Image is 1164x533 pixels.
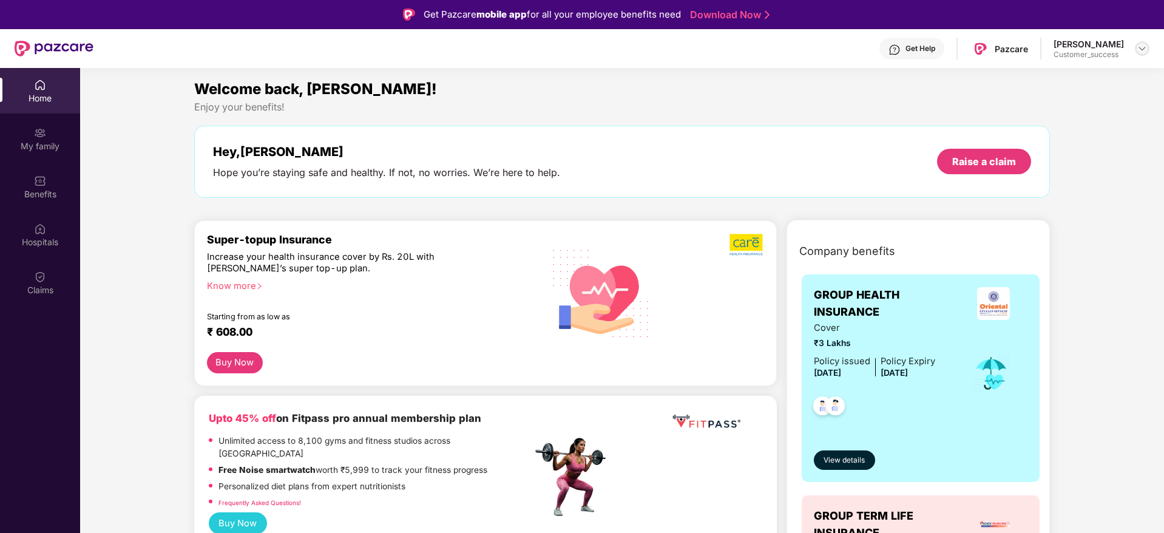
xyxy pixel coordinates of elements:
span: right [256,283,263,290]
div: Starting from as low as [207,312,481,321]
button: Buy Now [207,352,263,373]
img: svg+xml;base64,PHN2ZyBpZD0iSG9tZSIgeG1sbnM9Imh0dHA6Ly93d3cudzMub3JnLzIwMDAvc3ZnIiB3aWR0aD0iMjAiIG... [34,79,46,91]
div: ₹ 608.00 [207,325,520,340]
img: svg+xml;base64,PHN2ZyB4bWxucz0iaHR0cDovL3d3dy53My5vcmcvMjAwMC9zdmciIHdpZHRoPSI0OC45NDMiIGhlaWdodD... [808,393,837,423]
div: [PERSON_NAME] [1054,38,1124,50]
img: svg+xml;base64,PHN2ZyBpZD0iSG9zcGl0YWxzIiB4bWxucz0iaHR0cDovL3d3dy53My5vcmcvMjAwMC9zdmciIHdpZHRoPS... [34,223,46,235]
span: [DATE] [814,368,841,378]
div: Hope you’re staying safe and healthy. If not, no worries. We’re here to help. [213,166,560,179]
img: insurerLogo [977,287,1010,320]
div: Get Pazcare for all your employee benefits need [424,7,681,22]
img: svg+xml;base64,PHN2ZyB3aWR0aD0iMjAiIGhlaWdodD0iMjAiIHZpZXdCb3g9IjAgMCAyMCAyMCIgZmlsbD0ibm9uZSIgeG... [34,127,46,139]
b: on Fitpass pro annual membership plan [209,412,481,424]
img: Logo [403,8,415,21]
img: New Pazcare Logo [15,41,93,56]
div: Get Help [905,44,935,53]
a: Download Now [690,8,766,21]
img: Pazcare_Logo.png [972,40,989,58]
img: icon [972,353,1011,393]
span: View details [824,455,865,466]
img: fpp.png [532,435,617,520]
div: Customer_success [1054,50,1124,59]
div: Policy Expiry [881,355,935,368]
img: svg+xml;base64,PHN2ZyBpZD0iQ2xhaW0iIHhtbG5zPSJodHRwOi8vd3d3LnczLm9yZy8yMDAwL3N2ZyIgd2lkdGg9IjIwIi... [34,271,46,283]
div: Pazcare [995,43,1028,55]
b: Upto 45% off [209,412,276,424]
strong: mobile app [476,8,527,20]
span: Welcome back, [PERSON_NAME]! [194,80,437,98]
strong: Free Noise smartwatch [218,465,316,475]
div: Raise a claim [952,155,1016,168]
div: Increase your health insurance cover by Rs. 20L with [PERSON_NAME]’s super top-up plan. [207,251,479,275]
button: View details [814,450,875,470]
div: Super-topup Insurance [207,233,532,246]
div: Hey, [PERSON_NAME] [213,144,560,159]
div: Enjoy your benefits! [194,101,1051,114]
p: worth ₹5,999 to track your fitness progress [218,464,487,477]
p: Unlimited access to 8,100 gyms and fitness studios across [GEOGRAPHIC_DATA] [218,435,532,461]
img: svg+xml;base64,PHN2ZyB4bWxucz0iaHR0cDovL3d3dy53My5vcmcvMjAwMC9zdmciIHdpZHRoPSI0OC45NDMiIGhlaWdodD... [821,393,850,423]
img: svg+xml;base64,PHN2ZyB4bWxucz0iaHR0cDovL3d3dy53My5vcmcvMjAwMC9zdmciIHhtbG5zOnhsaW5rPSJodHRwOi8vd3... [543,234,659,351]
img: svg+xml;base64,PHN2ZyBpZD0iQmVuZWZpdHMiIHhtbG5zPSJodHRwOi8vd3d3LnczLm9yZy8yMDAwL3N2ZyIgd2lkdGg9Ij... [34,175,46,187]
p: Personalized diet plans from expert nutritionists [218,480,405,494]
div: Policy issued [814,355,870,368]
span: GROUP HEALTH INSURANCE [814,287,959,321]
span: Company benefits [799,243,895,260]
span: Cover [814,321,935,335]
img: b5dec4f62d2307b9de63beb79f102df3.png [729,233,764,256]
span: [DATE] [881,368,908,378]
img: svg+xml;base64,PHN2ZyBpZD0iRHJvcGRvd24tMzJ4MzIiIHhtbG5zPSJodHRwOi8vd3d3LnczLm9yZy8yMDAwL3N2ZyIgd2... [1137,44,1147,53]
img: fppp.png [670,410,743,433]
img: Stroke [765,8,770,21]
div: Know more [207,280,525,289]
img: svg+xml;base64,PHN2ZyBpZD0iSGVscC0zMngzMiIgeG1sbnM9Imh0dHA6Ly93d3cudzMub3JnLzIwMDAvc3ZnIiB3aWR0aD... [888,44,901,56]
a: Frequently Asked Questions! [218,499,301,506]
span: ₹3 Lakhs [814,337,935,350]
